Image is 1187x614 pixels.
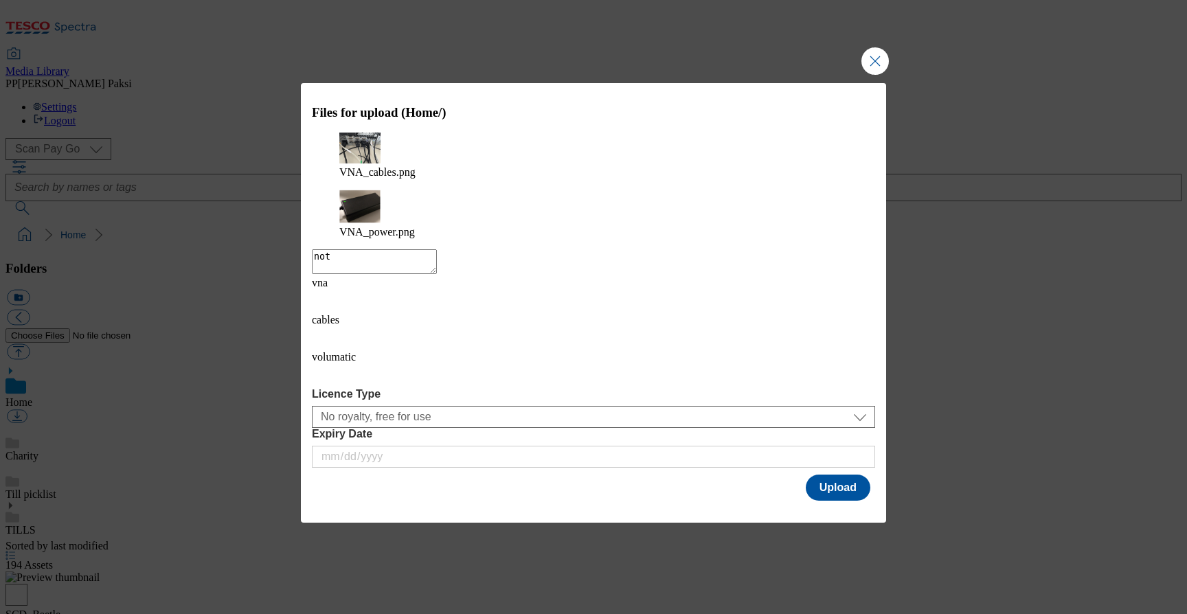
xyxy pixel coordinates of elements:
figcaption: VNA_power.png [339,226,848,238]
div: Modal [301,83,886,523]
h3: Files for upload (Home/) [312,105,875,120]
figcaption: VNA_cables.png [339,166,848,179]
img: preview [339,190,381,223]
label: Expiry Date [312,428,875,440]
label: Licence Type [312,388,875,400]
span: volumatic [312,351,356,363]
img: preview [339,133,381,163]
span: vna [312,277,328,288]
button: Close Modal [861,47,889,75]
span: cables [312,314,339,326]
button: Upload [806,475,870,501]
